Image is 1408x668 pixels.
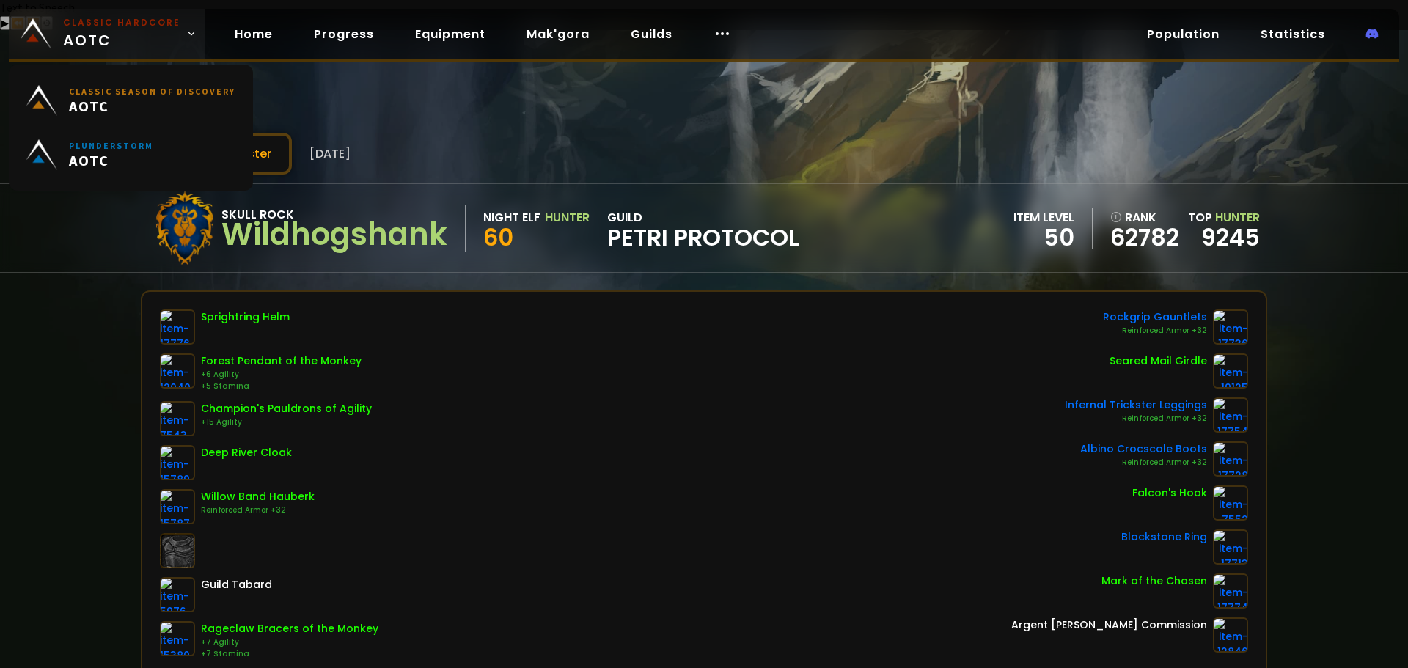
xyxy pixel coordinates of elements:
[63,16,180,51] span: AOTC
[69,86,235,97] small: Classic Season of Discovery
[1213,309,1248,345] img: item-17736
[1213,529,1248,565] img: item-17713
[302,19,386,49] a: Progress
[1013,227,1074,249] div: 50
[69,151,153,169] span: AOTC
[69,140,153,151] small: Plunderstorm
[221,205,447,224] div: Skull Rock
[1249,19,1337,49] a: Statistics
[201,401,372,416] div: Champion's Pauldrons of Agility
[1011,617,1207,633] div: Argent [PERSON_NAME] Commission
[1213,353,1248,389] img: item-19125
[160,577,195,612] img: item-5976
[160,445,195,480] img: item-15789
[1101,573,1207,589] div: Mark of the Chosen
[1215,209,1260,226] span: Hunter
[1188,208,1260,227] div: Top
[1213,441,1248,477] img: item-17728
[160,353,195,389] img: item-12040
[1065,413,1207,425] div: Reinforced Armor +32
[160,489,195,524] img: item-15787
[160,621,195,656] img: item-15380
[545,208,590,227] div: Hunter
[619,19,684,49] a: Guilds
[1103,309,1207,325] div: Rockgrip Gauntlets
[160,309,195,345] img: item-17776
[18,73,244,128] a: Classic Season of DiscoveryAOTC
[223,19,285,49] a: Home
[483,208,540,227] div: Night Elf
[201,381,362,392] div: +5 Stamina
[201,504,315,516] div: Reinforced Armor +32
[1213,397,1248,433] img: item-17754
[1065,397,1207,413] div: Infernal Trickster Leggings
[201,353,362,369] div: Forest Pendant of the Monkey
[483,221,513,254] span: 60
[201,309,290,325] div: Sprightring Helm
[1201,221,1260,254] a: 9245
[1121,529,1207,545] div: Blackstone Ring
[201,445,292,460] div: Deep River Cloak
[1213,617,1248,653] img: item-12846
[1103,325,1207,337] div: Reinforced Armor +32
[1080,441,1207,457] div: Albino Crocscale Boots
[9,9,205,59] a: AOTC
[1110,208,1179,227] div: rank
[201,489,315,504] div: Willow Band Hauberk
[201,416,372,428] div: +15 Agility
[515,19,601,49] a: Mak'gora
[1132,485,1207,501] div: Falcon's Hook
[1135,19,1231,49] a: Population
[201,636,378,648] div: +7 Agility
[201,369,362,381] div: +6 Agility
[309,144,351,163] span: [DATE]
[1013,208,1074,227] div: item level
[1213,573,1248,609] img: item-17774
[221,224,447,246] div: Wildhogshank
[607,227,799,249] span: Petri Protocol
[1080,457,1207,469] div: Reinforced Armor +32
[607,208,799,249] div: guild
[403,19,497,49] a: Equipment
[1110,353,1207,369] div: Seared Mail Girdle
[160,401,195,436] img: item-7543
[201,648,378,660] div: +7 Stamina
[201,621,378,636] div: Rageclaw Bracers of the Monkey
[1213,485,1248,521] img: item-7552
[201,577,272,592] div: Guild Tabard
[18,128,244,182] a: PlunderstormAOTC
[69,97,235,115] span: AOTC
[1110,227,1179,249] a: 62782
